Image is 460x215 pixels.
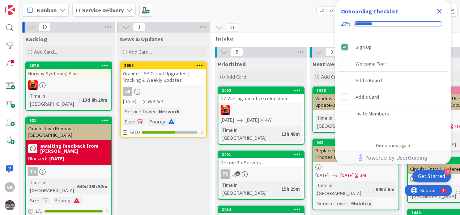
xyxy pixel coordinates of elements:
div: Add a Card is incomplete. [338,89,448,105]
div: TK [26,167,111,176]
div: 2059Granite - ISP Circuit Upgrades | Tracking & Weekly Updates [121,62,206,85]
span: : [74,182,75,190]
b: awaiting feedback from [PERSON_NAME] [40,143,109,153]
a: Powered by UserGuiding [339,151,447,164]
div: 13d 8h 20m [80,96,109,104]
span: : [79,96,80,104]
span: [DATE] [315,172,329,179]
div: 2092 [222,88,304,93]
span: 10 [38,23,51,31]
span: : [134,118,135,126]
div: Time in [GEOGRAPHIC_DATA] [221,126,278,142]
div: Sign Up [355,43,372,51]
span: Add Card... [129,49,152,55]
span: : [348,199,349,207]
div: Norway System(s) Plan [26,69,111,78]
span: 1 [133,23,145,31]
div: TK [28,167,38,176]
div: AR [123,87,132,96]
div: 2054 [218,206,304,213]
div: 2059 [124,63,206,68]
div: Blocked: [28,155,47,163]
div: Add a Board is incomplete. [338,72,448,88]
div: 2054 [222,207,304,212]
div: 903 [313,139,399,146]
span: : [39,197,41,205]
span: : [156,107,157,115]
span: Powered by UserGuiding [365,153,427,162]
span: Support [15,1,33,10]
div: 540d 6m [374,185,396,193]
span: Add Card... [226,73,250,80]
div: Onboarding Checklist [341,7,398,16]
div: Add a Board [355,76,382,85]
div: Footer [335,151,451,164]
div: Replace ([GEOGRAPHIC_DATA]) iPhones not iOS 17 compatible [313,146,399,162]
div: Checklist progress: 20% [341,21,445,27]
div: 2091 [222,152,304,157]
span: [DATE] [340,172,354,179]
div: Welcome Tour is incomplete. [338,56,448,72]
span: 6/10 [130,128,140,136]
div: 20% [341,21,351,27]
div: [DATE] [49,155,64,163]
i: Not Set [148,98,163,105]
div: VN [218,105,304,115]
div: 2091 [218,151,304,158]
div: 2070 [26,62,111,69]
div: Checklist items [335,36,451,138]
span: : [71,197,72,205]
img: Visit kanbanzone.com [5,5,15,15]
div: 2092NZ Wellington office relocation [218,87,304,103]
div: VN [26,80,111,90]
span: Backlog [25,35,47,43]
div: PS [221,169,230,179]
div: Invite Members [355,109,389,118]
div: AR [121,87,206,96]
div: 13h 48m [280,130,302,138]
div: Time in [GEOGRAPHIC_DATA] [410,184,456,200]
span: [DATE] [221,116,234,124]
div: Windows 11 Upgrade(1. deployment-update-user-it (241 users)) [313,94,399,110]
div: Oracle Java Removal - [GEOGRAPHIC_DATA] [26,124,111,140]
span: : [456,188,457,196]
span: [DATE] [123,98,136,105]
span: : [165,118,166,126]
div: Size [28,197,39,205]
span: 1 [235,171,240,176]
b: IT Service Delivery [76,7,124,14]
div: 4W [265,116,272,124]
div: Welcome Tour [355,59,386,68]
div: 2092 [218,87,304,94]
img: VN [28,80,38,90]
div: Priority [53,197,71,205]
div: 631Oracle Java Removal - [GEOGRAPHIC_DATA] [26,117,111,140]
span: : [373,185,374,193]
div: Time in [GEOGRAPHIC_DATA] [315,181,373,197]
div: Priority [148,118,165,126]
div: 4 [444,168,451,175]
div: 2091Decom 3 x Servers [218,151,304,167]
div: 15h 29m [280,185,302,193]
div: Service Tower [315,199,348,207]
div: Mobility [349,199,373,207]
span: 3 [325,48,338,56]
span: : [459,136,460,144]
div: Open Get Started checklist, remaining modules: 4 [412,170,451,182]
div: Decom 3 x Servers [218,158,304,167]
div: 2059 [121,62,206,69]
span: : [278,185,280,193]
div: Size [123,118,134,126]
span: 11 [226,23,238,32]
span: Add Card... [321,73,344,80]
span: [DATE] [246,116,259,124]
div: 1928 [313,87,399,94]
div: Do not show again [376,143,410,148]
span: News & Updates [120,35,163,43]
span: 1 / 1 [35,207,42,215]
span: : [278,130,280,138]
div: Time in [GEOGRAPHIC_DATA] [221,181,278,197]
span: 2x [327,7,336,14]
div: 1D [455,123,460,130]
span: Next Week [312,60,341,68]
